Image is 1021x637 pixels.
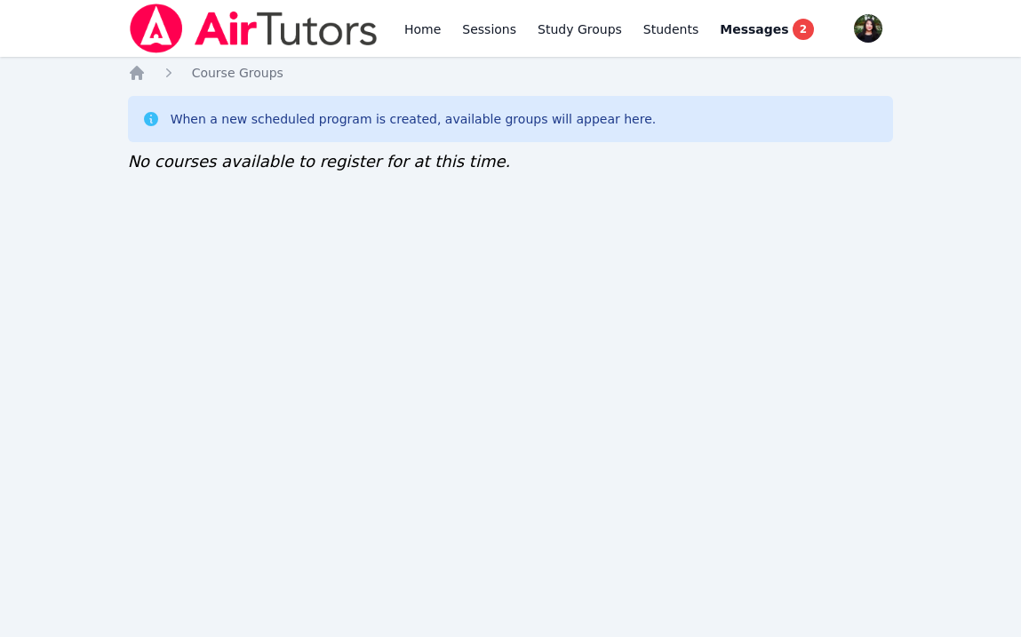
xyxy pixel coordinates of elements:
[192,64,283,82] a: Course Groups
[128,64,894,82] nav: Breadcrumb
[128,4,379,53] img: Air Tutors
[720,20,788,38] span: Messages
[192,66,283,80] span: Course Groups
[128,152,511,171] span: No courses available to register for at this time.
[171,110,657,128] div: When a new scheduled program is created, available groups will appear here.
[793,19,814,40] span: 2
